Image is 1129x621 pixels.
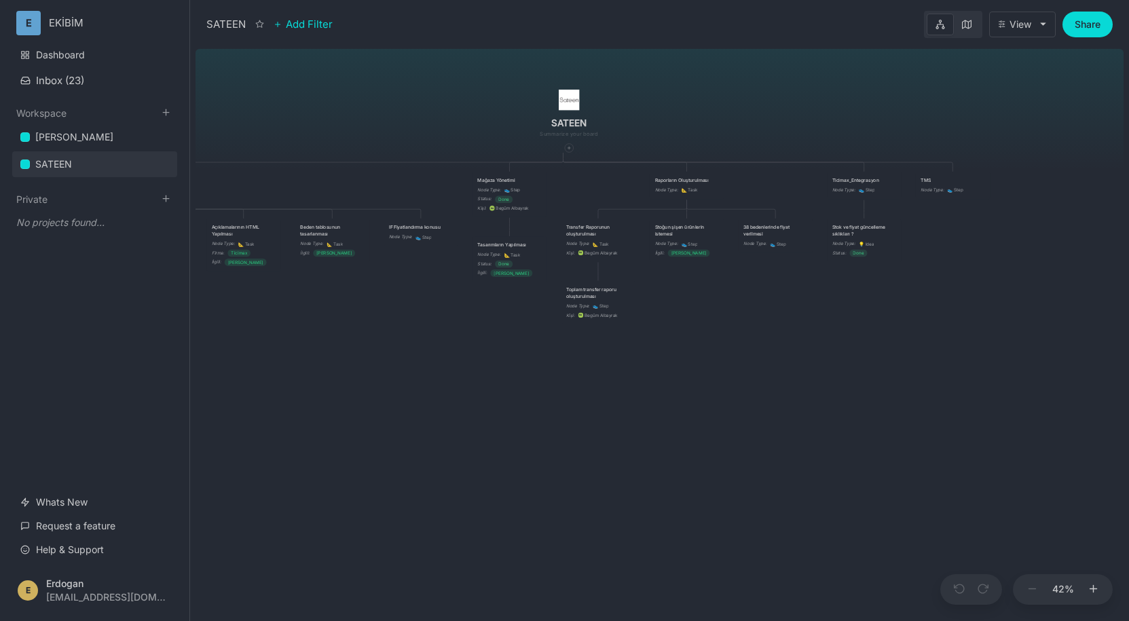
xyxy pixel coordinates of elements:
[494,269,529,276] span: [PERSON_NAME]
[496,205,528,212] div: Begüm Albayrak
[859,187,875,193] span: Step
[566,303,589,309] div: Node Type :
[16,11,173,35] button: EEKİBİM
[832,240,855,247] div: Node Type :
[947,187,954,193] i: 👟
[477,251,500,258] div: Node Type :
[561,219,635,262] div: Transfer Raporunun oluşturulmasıNode Type:📐TaskKişi:BABegüm Albayrak
[1010,19,1031,30] div: View
[859,240,874,247] span: Idea
[585,312,617,318] div: Begüm Albayrak
[12,124,177,151] div: [PERSON_NAME]
[832,250,847,257] div: Status :
[300,224,364,238] div: Beden tablosunun tasarlanması
[18,580,38,601] div: E
[650,172,724,200] div: Raporların OluşturulmasıNode Type:📐Task
[566,250,575,257] div: Kişi :
[832,177,896,184] div: Ticimax_Entegrasyon
[655,177,719,184] div: Raporların Oluşturulması
[489,206,495,211] div: BA
[274,16,333,33] button: Add Filter
[671,250,707,257] span: [PERSON_NAME]
[593,241,599,246] i: 📐
[46,578,166,588] div: Erdogan
[16,107,67,119] button: Workspace
[578,250,584,256] div: BA
[585,250,617,257] div: Begüm Albayrak
[238,240,255,247] span: Task
[859,241,866,246] i: 💡
[498,261,509,267] span: Done
[12,206,177,239] div: Private
[472,236,547,282] div: Tasarımların YapılmasıNode Type:📐TaskStatus:Doneİlgili:[PERSON_NAME]
[682,187,688,193] i: 📐
[682,240,698,247] span: Step
[827,172,902,200] div: Ticimax_EntegrasyonNode Type:👟Step
[415,233,432,240] span: Step
[832,224,896,238] div: Stok ve fiyat güncelleme sıklıkları ?
[487,71,651,153] div: icon
[12,151,177,178] div: SATEEN
[655,250,665,257] div: İlgili :
[593,303,599,309] i: 👟
[743,224,807,238] div: 38 bedenlerinde fiyat verilmesi
[655,187,678,193] div: Node Type :
[35,156,72,172] div: SATEEN
[770,241,777,246] i: 👟
[316,250,352,257] span: [PERSON_NAME]
[477,177,541,184] div: Mağaza Yönetimi
[389,233,412,240] div: Node Type :
[561,280,635,324] div: Toplam transfer raporu oluşturulmasıNode Type:👟StepKişi:BABegüm Albayrak
[12,537,177,563] a: Help & Support
[327,240,343,247] span: Task
[566,240,589,247] div: Node Type :
[921,177,984,184] div: TMS
[578,313,584,318] div: BA
[593,240,609,247] span: Task
[46,592,166,602] div: [EMAIL_ADDRESS][DOMAIN_NAME]
[947,187,963,193] span: Step
[738,219,813,253] div: 38 bedenlerinde fiyat verilmesiNode Type:👟Step
[1047,574,1079,605] button: 42%
[300,240,323,247] div: Node Type :
[206,16,246,33] div: SATEEN
[12,513,177,539] a: Request a feature
[16,11,41,35] div: E
[300,250,310,257] div: İlgili :
[504,187,511,193] i: 👟
[593,303,609,309] span: Step
[35,129,113,145] div: [PERSON_NAME]
[327,241,333,246] i: 📐
[12,489,177,515] a: Whats New
[49,17,151,29] div: EKİBİM
[212,224,276,238] div: Açıklamalarının HTML Yapılması
[477,195,492,202] div: Status :
[477,187,500,193] div: Node Type :
[212,259,221,265] div: İlgili :
[655,224,719,238] div: Stoğun şişen ürünlerin istemesi
[498,196,509,203] span: Done
[282,16,333,33] span: Add Filter
[16,193,48,205] button: Private
[859,187,866,193] i: 👟
[231,250,247,257] span: Ticimax
[770,240,786,247] span: Step
[921,187,944,193] div: Node Type :
[12,42,177,68] a: Dashboard
[12,120,177,183] div: Workspace
[743,240,766,247] div: Node Type :
[566,224,630,238] div: Transfer Raporunun oluşturulması
[559,90,579,110] img: icon
[384,219,458,246] div: IF Fiyatlandırma konusuNode Type:👟Step
[228,259,263,265] span: [PERSON_NAME]
[12,151,177,177] a: SATEEN
[477,242,541,248] div: Tasarımların Yapılması
[415,234,422,240] i: 👟
[206,219,281,271] div: Açıklamalarının HTML YapılmasıNode Type:📐TaskFirma:Ticimaxİlgili:[PERSON_NAME]
[827,219,902,263] div: Stok ve fiyat güncelleme sıklıkları ?Node Type:💡IdeaStatus:Done
[1062,12,1113,37] button: Share
[915,172,990,200] div: TMSNode Type:👟Step
[477,261,492,267] div: Status :
[238,241,245,246] i: 📐
[566,312,575,318] div: Kişi :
